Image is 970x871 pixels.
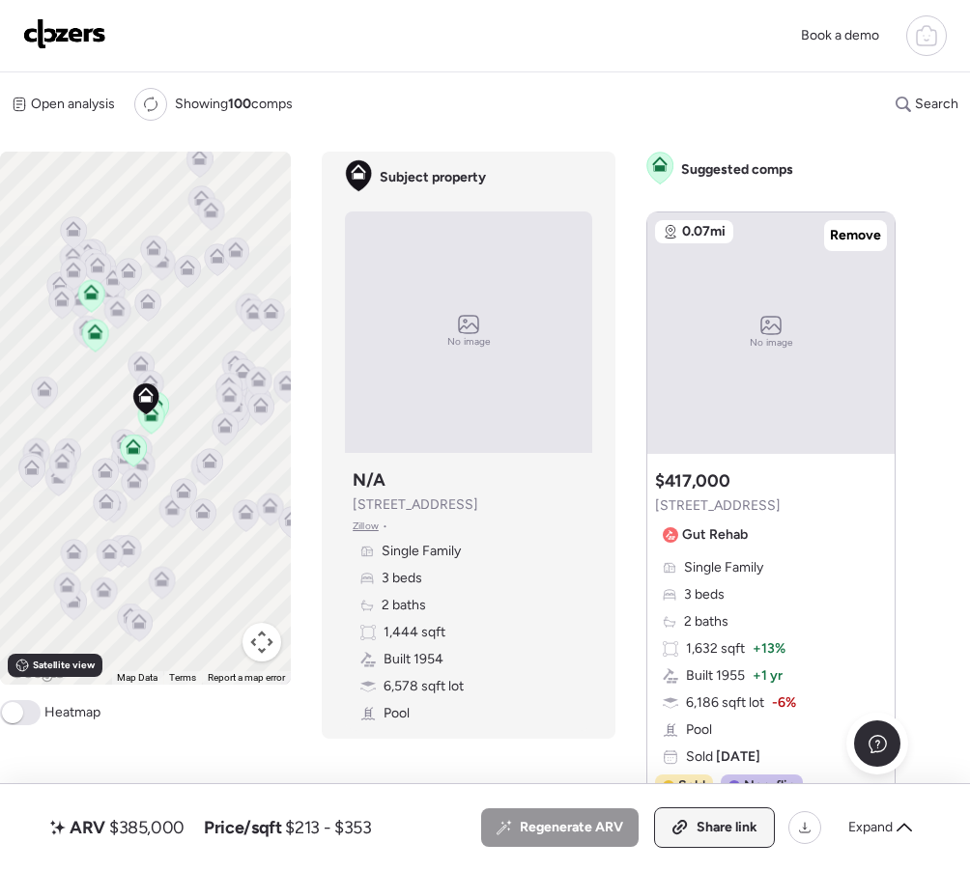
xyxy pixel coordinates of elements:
[684,558,763,577] span: Single Family
[204,816,281,839] span: Price/sqft
[384,623,445,642] span: 1,444 sqft
[383,519,387,534] span: •
[353,519,379,534] span: Zillow
[753,666,783,686] span: + 1 yr
[713,748,760,765] span: [DATE]
[686,639,745,659] span: 1,632 sqft
[175,95,293,114] span: Showing comps
[801,27,879,43] span: Book a demo
[686,693,764,713] span: 6,186 sqft lot
[772,693,796,713] span: -6%
[208,672,285,683] a: Report a map error
[353,495,478,515] span: [STREET_ADDRESS]
[353,468,385,492] h3: N/A
[285,816,371,839] span: $213 - $353
[915,95,958,114] span: Search
[384,650,443,669] span: Built 1954
[682,222,726,241] span: 0.07mi
[33,658,95,673] span: Satellite view
[681,160,793,180] span: Suggested comps
[382,542,461,561] span: Single Family
[830,226,881,245] span: Remove
[23,18,106,49] img: Logo
[686,720,712,740] span: Pool
[169,672,196,683] a: Terms
[44,703,100,722] span: Heatmap
[684,612,728,632] span: 2 baths
[655,469,729,492] h3: $417,000
[678,776,705,796] span: Sold
[228,96,251,112] span: 100
[5,660,69,685] a: Open this area in Google Maps (opens a new window)
[31,95,115,114] span: Open analysis
[684,585,725,604] span: 3 beds
[384,677,464,696] span: 6,578 sqft lot
[686,747,760,767] span: Sold
[682,525,748,545] span: Gut Rehab
[384,704,410,723] span: Pool
[242,623,281,661] button: Map camera controls
[848,818,893,837] span: Expand
[697,818,757,837] span: Share link
[70,816,105,839] span: ARV
[117,671,157,685] button: Map Data
[744,776,795,796] span: Non-flip
[447,334,490,350] span: No image
[109,816,185,839] span: $385,000
[753,639,785,659] span: + 13%
[686,666,745,686] span: Built 1955
[382,596,426,615] span: 2 baths
[382,569,422,588] span: 3 beds
[655,496,781,516] span: [STREET_ADDRESS]
[520,818,623,837] span: Regenerate ARV
[380,168,486,187] span: Subject property
[750,335,792,351] span: No image
[5,660,69,685] img: Google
